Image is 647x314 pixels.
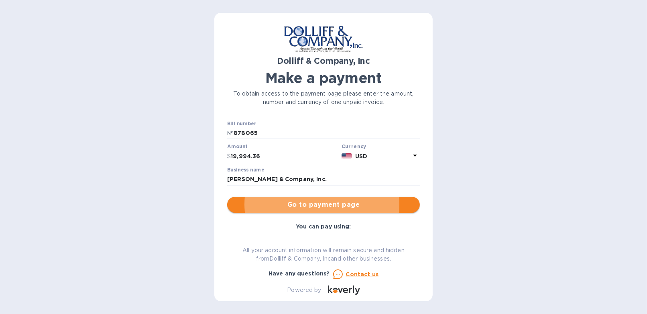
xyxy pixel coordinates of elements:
[231,150,338,162] input: 0.00
[346,271,379,277] u: Contact us
[227,152,231,161] p: $
[227,173,420,186] input: Enter business name
[227,167,264,172] label: Business name
[227,246,420,263] p: All your account information will remain secure and hidden from Dolliff & Company, Inc and other ...
[296,223,351,230] b: You can pay using:
[355,153,367,159] b: USD
[227,129,234,137] p: №
[227,121,256,126] label: Bill number
[234,127,420,139] input: Enter bill number
[227,69,420,86] h1: Make a payment
[227,90,420,106] p: To obtain access to the payment page please enter the amount, number and currency of one unpaid i...
[277,56,370,66] b: Dolliff & Company, Inc
[342,143,366,149] b: Currency
[342,153,352,159] img: USD
[227,145,248,149] label: Amount
[269,270,330,277] b: Have any questions?
[227,197,420,213] button: Go to payment page
[234,200,413,210] span: Go to payment page
[287,286,321,294] p: Powered by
